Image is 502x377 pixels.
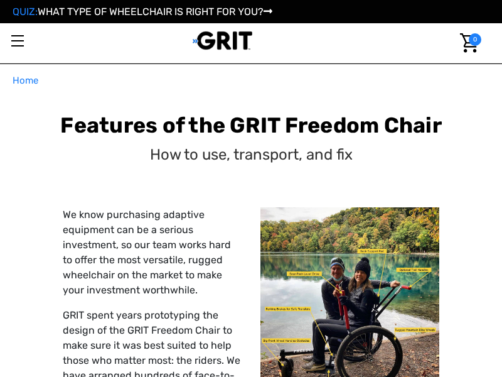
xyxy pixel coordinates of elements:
p: How to use, transport, and fix [150,143,353,166]
nav: Breadcrumb [13,74,489,88]
img: GRIT All-Terrain Wheelchair and Mobility Equipment [193,31,252,50]
a: Home [13,74,38,88]
a: Cart with 0 items [452,23,481,63]
a: QUIZ:WHAT TYPE OF WHEELCHAIR IS RIGHT FOR YOU? [13,6,272,18]
span: Toggle menu [11,40,24,41]
span: Home [13,75,38,86]
b: Features of the GRIT Freedom Chair [60,112,442,138]
img: Cart [460,33,478,53]
p: We know purchasing adaptive equipment can be a serious investment, so our team works hard to offe... [63,207,242,298]
span: 0 [469,33,481,46]
span: QUIZ: [13,6,38,18]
